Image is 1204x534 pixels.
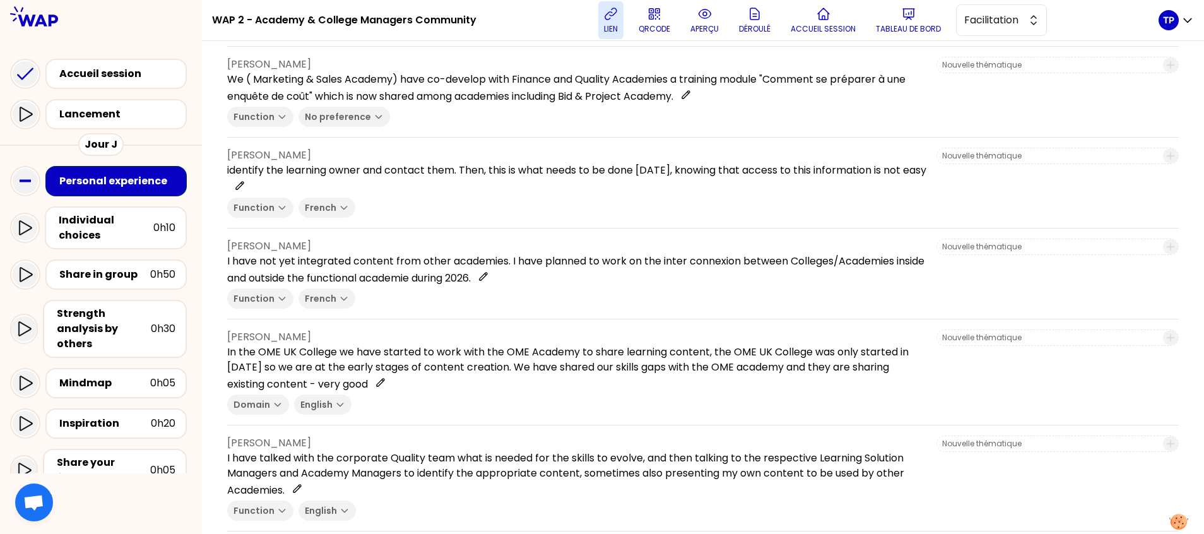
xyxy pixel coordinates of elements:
[685,1,724,39] button: aperçu
[876,24,941,34] p: Tableau de bord
[690,24,719,34] p: aperçu
[150,463,175,478] div: 0h05
[604,24,618,34] p: lien
[1159,10,1194,30] button: TP
[150,376,175,391] div: 0h05
[59,66,180,81] div: Accueil session
[227,239,926,254] p: [PERSON_NAME]
[227,288,293,309] button: Function
[871,1,946,39] button: Tableau de bord
[59,213,153,243] div: Individual choices
[59,107,180,122] div: Lancement
[942,60,1155,70] input: Nouvelle thématique
[598,1,623,39] button: lien
[15,484,53,521] div: Ouvrir le chat
[298,198,355,218] button: French
[298,501,356,521] button: English
[78,133,124,156] div: Jour J
[956,4,1047,36] button: Facilitation
[227,436,926,451] p: [PERSON_NAME]
[151,321,175,336] div: 0h30
[59,416,151,431] div: Inspiration
[639,24,670,34] p: QRCODE
[227,254,926,286] p: I have not yet integrated content from other academies. I have planned to work on the inter conne...
[57,455,150,485] div: Share your feedback
[964,13,1021,28] span: Facilitation
[634,1,675,39] button: QRCODE
[227,57,926,72] p: [PERSON_NAME]
[227,72,926,104] p: We ( Marketing & Sales Academy) have co-develop with Finance and Quality Academies a training mod...
[1163,14,1174,27] p: TP
[227,107,293,127] button: Function
[59,267,150,282] div: Share in group
[59,376,150,391] div: Mindmap
[227,501,293,521] button: Function
[942,439,1155,449] input: Nouvelle thématique
[294,395,351,415] button: English
[227,395,289,415] button: Domain
[298,288,355,309] button: French
[227,198,293,218] button: Function
[942,242,1155,252] input: Nouvelle thématique
[151,416,175,431] div: 0h20
[150,267,175,282] div: 0h50
[786,1,861,39] button: Accueil session
[227,329,926,345] p: [PERSON_NAME]
[298,107,390,127] button: No preference
[227,163,926,195] p: identify the learning owner and contact them. Then, this is what needs to be done [DATE], knowing...
[942,333,1155,343] input: Nouvelle thématique
[227,345,926,392] p: In the OME UK College we have started to work with the OME Academy to share learning content, the...
[739,24,770,34] p: Déroulé
[227,451,926,498] p: I have talked with the corporate Quality team what is needed for the skills to evolve, and then t...
[59,174,175,189] div: Personal experience
[153,220,175,235] div: 0h10
[942,151,1155,161] input: Nouvelle thématique
[791,24,856,34] p: Accueil session
[57,306,151,352] div: Strength analysis by others
[734,1,776,39] button: Déroulé
[227,148,926,163] p: [PERSON_NAME]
